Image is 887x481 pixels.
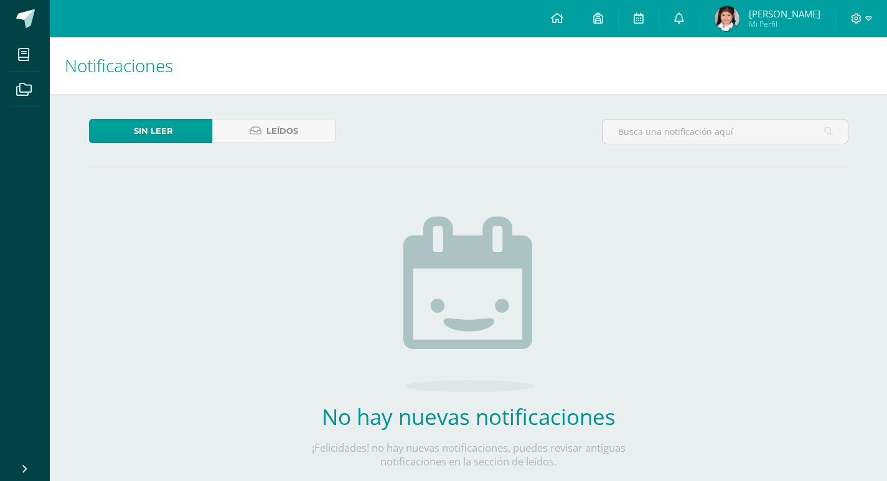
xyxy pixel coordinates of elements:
span: Notificaciones [65,54,173,77]
a: Sin leer [89,119,212,143]
a: Leídos [212,119,336,143]
input: Busca una notificación aquí [603,119,848,144]
span: Leídos [266,119,298,142]
img: 9506f4e033990c81bc86236d4bf419d4.png [715,6,739,31]
span: Mi Perfil [749,19,820,29]
span: Sin leer [134,119,173,142]
span: [PERSON_NAME] [749,7,820,20]
h2: No hay nuevas notificaciones [285,402,652,431]
p: ¡Felicidades! no hay nuevas notificaciones, puedes revisar antiguas notificaciones en la sección ... [285,441,652,469]
img: no_activities.png [403,217,534,392]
